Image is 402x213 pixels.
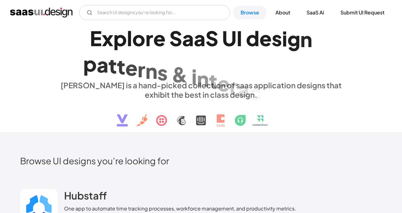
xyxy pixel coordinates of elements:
div: i [282,26,287,50]
h2: Hubstaff [64,189,107,202]
div: I [236,26,242,50]
div: t [117,54,125,79]
div: s [157,60,168,85]
a: Browse [233,6,267,19]
div: e [153,26,166,50]
div: e [259,26,272,50]
form: Email Form [79,5,230,20]
div: t [209,69,217,93]
div: S [169,26,182,50]
div: x [102,26,113,50]
h2: Browse UI designs you’re looking for [20,155,382,166]
div: e [217,71,230,96]
div: i [192,64,197,89]
input: Search UI designs you're looking for... [79,5,230,20]
div: n [197,67,209,91]
div: t [108,53,117,78]
div: U [222,26,236,50]
div: e [125,56,138,80]
div: [PERSON_NAME] is a hand-picked collection of saas application designs that exhibit the best in cl... [57,80,345,99]
div: p [113,26,127,50]
a: Submit UI Request [333,6,392,19]
div: r [230,74,237,98]
div: One app to automate time tracking processes, workforce management, and productivity metrics. [64,205,296,212]
div: n [300,27,312,51]
div: r [138,57,145,81]
a: About [268,6,298,19]
div: a [194,26,205,50]
div: s [272,26,282,50]
a: Hubstaff [64,189,107,205]
div: l [127,26,132,50]
div: a [237,77,249,101]
div: E [90,26,102,50]
div: d [246,26,259,50]
h1: Explore SaaS UI design patterns & interactions. [57,26,345,74]
div: n [145,59,157,83]
div: p [83,52,97,76]
div: g [287,26,300,51]
div: o [132,26,145,50]
div: & [171,62,188,86]
a: SaaS Ai [299,6,332,19]
img: text, icon, saas logo [106,99,296,132]
div: S [205,26,218,50]
div: r [145,26,153,50]
a: home [10,8,73,18]
div: a [182,26,194,50]
div: c [249,80,261,104]
div: a [97,52,108,77]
